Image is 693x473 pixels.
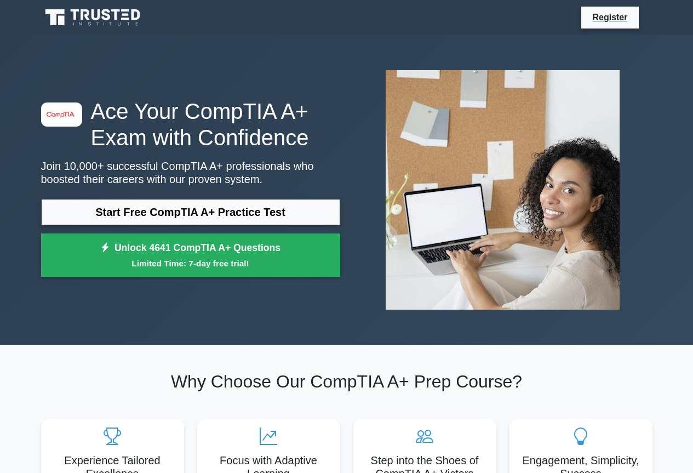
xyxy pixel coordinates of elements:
a: Start Free CompTIA A+ Practice Test [41,199,340,225]
small: Limited Time: 7-day free trial! [55,257,327,270]
a: Unlock 4641 CompTIA A+ QuestionsLimited Time: 7-day free trial! [41,233,340,277]
h1: Ace Your CompTIA A+ Exam with Confidence [41,98,340,151]
a: Register [586,10,634,24]
p: Join 10,000+ successful CompTIA A+ professionals who boosted their careers with our proven system. [41,159,340,186]
h2: Why Choose Our CompTIA A+ Prep Course? [41,371,652,392]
